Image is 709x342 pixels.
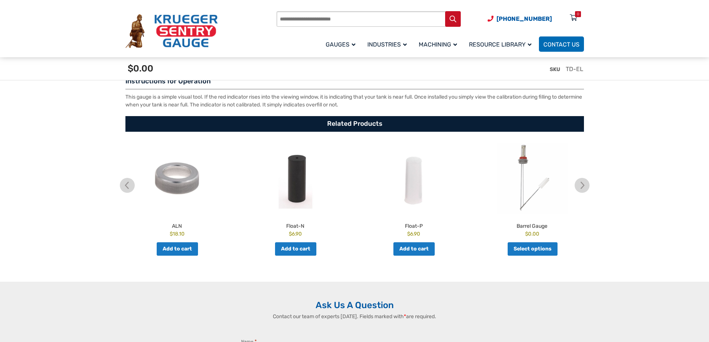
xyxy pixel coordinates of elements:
[469,41,531,48] span: Resource Library
[363,35,414,53] a: Industries
[357,143,471,214] img: Float-P
[157,242,198,256] a: Add to cart: “ALN”
[496,15,552,22] span: [PHONE_NUMBER]
[170,231,173,237] span: $
[357,143,471,238] a: Float-P $6.90
[234,313,476,320] p: Contact our team of experts [DATE]. Fields marked with are required.
[508,242,558,256] a: Add to cart: “Barrel Gauge”
[550,66,560,73] span: SKU
[289,231,302,237] bdi: 6.90
[488,14,552,23] a: Phone Number (920) 434-8860
[170,231,185,237] bdi: 18.10
[525,231,539,237] bdi: 0.00
[475,143,590,214] img: Barrel Gauge
[120,143,234,238] a: ALN $18.10
[120,178,135,193] img: chevron-left.svg
[125,116,584,132] h2: Related Products
[539,36,584,52] a: Contact Us
[525,231,528,237] span: $
[357,220,471,230] h2: Float-P
[238,143,353,238] a: Float-N $6.90
[275,242,316,256] a: Add to cart: “Float-N”
[289,231,292,237] span: $
[575,178,590,193] img: chevron-right.svg
[577,11,579,17] div: 0
[125,300,584,311] h2: Ask Us A Question
[407,231,410,237] span: $
[414,35,464,53] a: Machining
[326,41,355,48] span: Gauges
[321,35,363,53] a: Gauges
[125,93,584,109] p: This gauge is a simple visual tool. If the red indicator rises into the viewing window, it is ind...
[125,14,218,48] img: Krueger Sentry Gauge
[238,220,353,230] h2: Float-N
[120,143,234,214] img: ALN
[566,65,583,73] span: TD-EL
[120,220,234,230] h2: ALN
[238,143,353,214] img: Float-N
[407,231,420,237] bdi: 6.90
[543,41,579,48] span: Contact Us
[475,143,590,238] a: Barrel Gauge $0.00
[419,41,457,48] span: Machining
[393,242,435,256] a: Add to cart: “Float-P”
[367,41,407,48] span: Industries
[464,35,539,53] a: Resource Library
[475,220,590,230] h2: Barrel Gauge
